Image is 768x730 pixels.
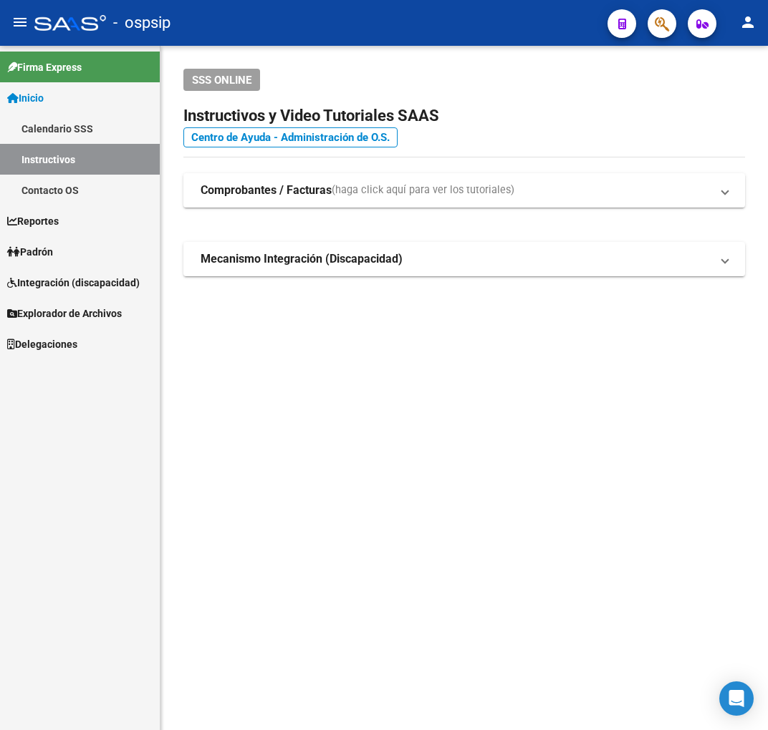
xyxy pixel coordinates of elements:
mat-expansion-panel-header: Comprobantes / Facturas(haga click aquí para ver los tutoriales) [183,173,745,208]
h2: Instructivos y Video Tutoriales SAAS [183,102,745,130]
span: Integración (discapacidad) [7,275,140,291]
span: Reportes [7,213,59,229]
mat-icon: person [739,14,757,31]
mat-expansion-panel-header: Mecanismo Integración (Discapacidad) [183,242,745,276]
span: SSS ONLINE [192,74,251,87]
div: Open Intercom Messenger [719,681,754,716]
strong: Mecanismo Integración (Discapacidad) [201,251,403,267]
span: Firma Express [7,59,82,75]
span: Explorador de Archivos [7,306,122,321]
a: Centro de Ayuda - Administración de O.S. [183,127,398,147]
strong: Comprobantes / Facturas [201,182,332,198]
mat-icon: menu [11,14,29,31]
span: - ospsip [113,7,171,39]
span: Inicio [7,90,44,106]
span: (haga click aquí para ver los tutoriales) [332,182,514,198]
span: Padrón [7,244,53,260]
button: SSS ONLINE [183,69,260,91]
span: Delegaciones [7,336,77,352]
